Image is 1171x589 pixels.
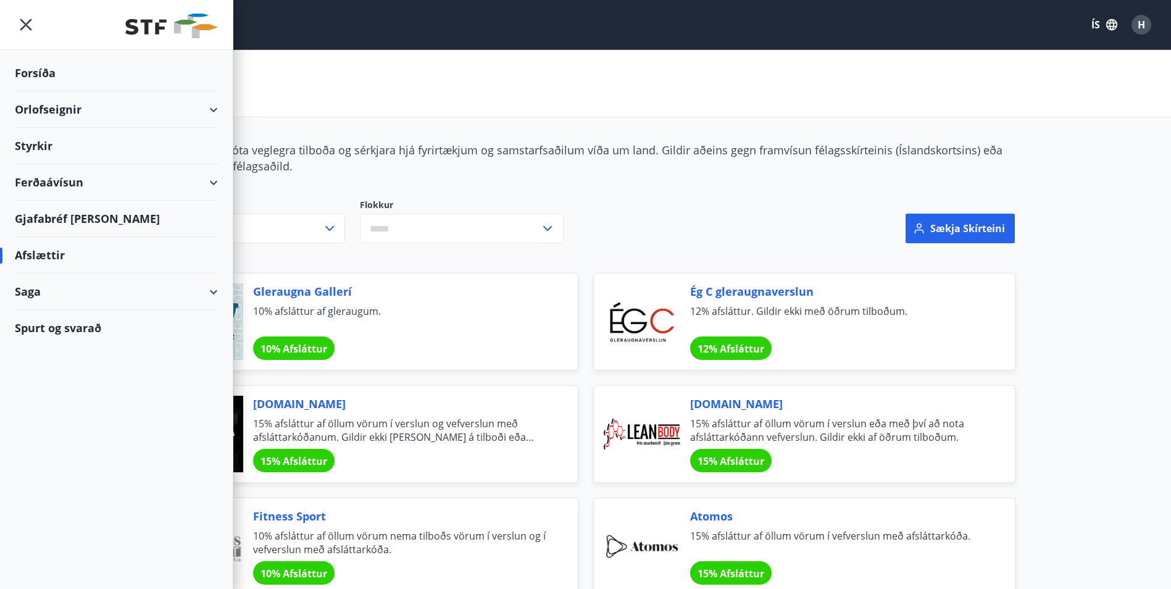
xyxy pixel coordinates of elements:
span: Atomos [690,508,985,524]
span: 12% Afsláttur [698,342,764,356]
span: 15% Afsláttur [698,454,764,468]
span: 10% Afsláttur [260,567,327,580]
div: Orlofseignir [15,91,218,128]
span: [DOMAIN_NAME] [253,396,548,412]
button: menu [15,14,37,36]
div: Afslættir [15,237,218,274]
span: 15% afsláttur af öllum vörum í vefverslun með afsláttarkóða. [690,529,985,556]
span: Gleraugna Gallerí [253,283,548,299]
span: 15% Afsláttur [698,567,764,580]
span: H [1138,18,1145,31]
button: Allt [156,214,345,243]
div: Spurt og svarað [15,310,218,346]
img: union_logo [125,14,218,38]
button: Sækja skírteini [906,214,1015,243]
label: Flokkur [360,199,564,211]
div: Ferðaávísun [15,164,218,201]
span: 15% afsláttur af öllum vörum í verslun og vefverslun með afsláttarkóðanum. Gildir ekki [PERSON_NA... [253,417,548,444]
span: Svæði [156,199,345,214]
div: Gjafabréf [PERSON_NAME] [15,201,218,237]
span: 10% afsláttur af gleraugum. [253,304,548,332]
span: 15% afsláttur af öllum vörum í verslun eða með því að nota afsláttarkóðann vefverslun. Gildir ekk... [690,417,985,444]
span: 12% afsláttur. Gildir ekki með öðrum tilboðum. [690,304,985,332]
span: 10% Afsláttur [260,342,327,356]
span: Fitness Sport [253,508,548,524]
div: Forsíða [15,55,218,91]
button: H [1127,10,1156,40]
span: [DOMAIN_NAME] [690,396,985,412]
div: Saga [15,274,218,310]
span: 15% Afsláttur [260,454,327,468]
span: Félagsmenn njóta veglegra tilboða og sérkjara hjá fyrirtækjum og samstarfsaðilum víða um land. Gi... [156,143,1002,173]
div: Styrkir [15,128,218,164]
button: ÍS [1085,14,1124,36]
span: Ég C gleraugnaverslun [690,283,985,299]
span: 10% afsláttur af öllum vörum nema tilboðs vörum í verslun og í vefverslun með afsláttarkóða. [253,529,548,556]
